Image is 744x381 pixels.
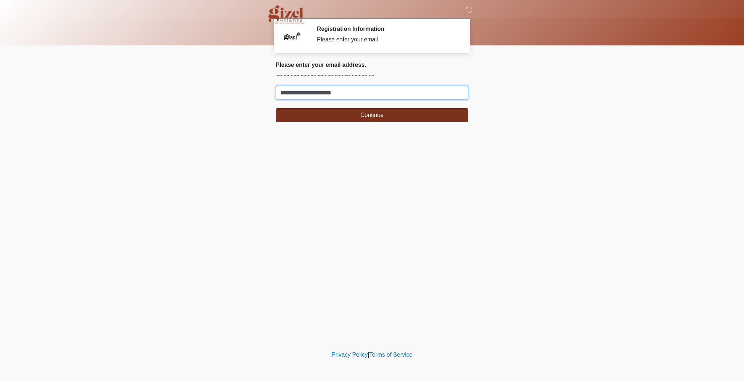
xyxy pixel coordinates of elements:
div: Please enter your email [317,35,457,44]
p: ~~~~~~~~~~~~~~~~~~~~~~~~~~~~~ [276,71,468,80]
a: Terms of Service [369,352,412,358]
h2: Please enter your email address. [276,61,468,68]
img: Agent Avatar [281,25,303,47]
a: Privacy Policy [332,352,368,358]
a: | [368,352,369,358]
img: Gizel Atlanta Logo [268,5,304,24]
button: Continue [276,108,468,122]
